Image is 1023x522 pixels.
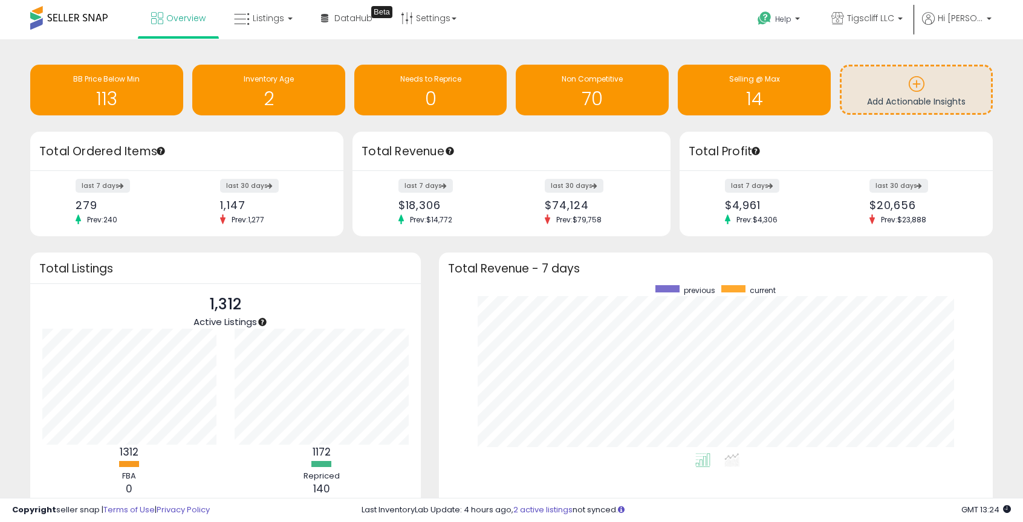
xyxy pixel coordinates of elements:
span: Prev: 1,277 [226,214,270,225]
span: DataHub [334,12,372,24]
p: 1,312 [193,293,257,316]
label: last 7 days [398,179,453,193]
a: Help [748,2,812,39]
span: Listings [253,12,284,24]
strong: Copyright [12,504,56,515]
div: Repriced [285,471,358,482]
label: last 30 days [869,179,928,193]
div: 279 [76,199,178,211]
h1: 14 [684,89,825,109]
span: Prev: $4,306 [730,214,784,225]
h3: Total Ordered Items [39,143,334,160]
label: last 7 days [76,179,130,193]
span: current [750,285,776,295]
b: 1172 [313,445,331,459]
span: Help [775,14,791,24]
div: $20,656 [869,199,972,211]
div: $18,306 [398,199,502,211]
div: Last InventoryLab Update: 4 hours ago, not synced. [362,504,1011,516]
span: Tigscliff LLC [847,12,894,24]
span: Prev: $79,758 [550,214,608,225]
span: Hi [PERSON_NAME] [938,12,983,24]
div: Tooltip anchor [155,146,166,156]
span: Non Competitive [562,74,623,84]
b: 1312 [120,445,138,459]
span: Overview [166,12,206,24]
a: Terms of Use [103,504,155,515]
b: 0 [126,482,132,496]
label: last 30 days [220,179,279,193]
h3: Total Revenue [362,143,661,160]
span: Prev: $14,772 [404,214,458,225]
h1: 2 [198,89,339,109]
h3: Total Profit [689,143,984,160]
span: Prev: 240 [81,214,123,225]
h1: 0 [360,89,501,109]
a: Selling @ Max 14 [678,65,831,115]
i: Click here to read more about un-synced listings. [618,506,625,514]
div: FBA [93,471,166,482]
h1: 70 [522,89,663,109]
a: Non Competitive 70 [516,65,669,115]
h1: 113 [36,89,177,109]
div: Tooltip anchor [257,317,268,327]
span: 2025-08-12 13:24 GMT [961,504,1011,515]
span: Selling @ Max [729,74,780,84]
div: $4,961 [725,199,827,211]
a: BB Price Below Min 113 [30,65,183,115]
div: $74,124 [545,199,649,211]
i: Get Help [757,11,772,26]
div: Tooltip anchor [444,146,455,156]
span: Active Listings [193,315,257,328]
span: Inventory Age [244,74,294,84]
h3: Total Revenue - 7 days [448,264,984,273]
a: 2 active listings [513,504,573,515]
h3: Total Listings [39,264,412,273]
a: Needs to Reprice 0 [354,65,507,115]
div: Tooltip anchor [371,6,392,18]
label: last 30 days [545,179,603,193]
a: Inventory Age 2 [192,65,345,115]
div: seller snap | | [12,504,210,516]
span: BB Price Below Min [73,74,140,84]
label: last 7 days [725,179,779,193]
div: 1,147 [220,199,322,211]
div: Tooltip anchor [750,146,761,156]
a: Privacy Policy [157,504,210,515]
b: 140 [313,482,330,496]
span: Needs to Reprice [400,74,461,84]
span: Add Actionable Insights [867,95,966,108]
span: Prev: $23,888 [875,214,932,225]
span: previous [684,285,715,295]
a: Add Actionable Insights [842,66,991,113]
a: Hi [PERSON_NAME] [922,12,992,39]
